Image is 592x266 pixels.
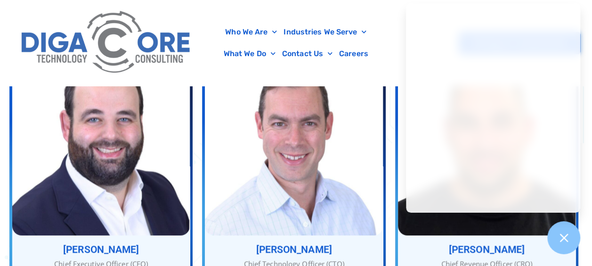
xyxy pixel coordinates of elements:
[16,5,196,81] img: Digacore Logo
[201,21,390,65] nav: Menu
[205,245,382,255] h3: [PERSON_NAME]
[398,46,576,235] img: Jacob Berezin - Chief Revenue Officer (CRO)
[220,43,279,65] a: What We Do
[406,3,580,213] iframe: Chatgenie Messenger
[205,46,382,235] img: Nathan Berger - Chief Technology Officer (CTO)
[222,21,280,43] a: Who We Are
[279,43,336,65] a: Contact Us
[280,21,370,43] a: Industries We Serve
[398,245,576,255] h3: [PERSON_NAME]
[12,245,190,255] h3: [PERSON_NAME]
[12,46,190,235] img: Abe-Kramer - Chief Executive Officer (CEO)
[336,43,372,65] a: Careers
